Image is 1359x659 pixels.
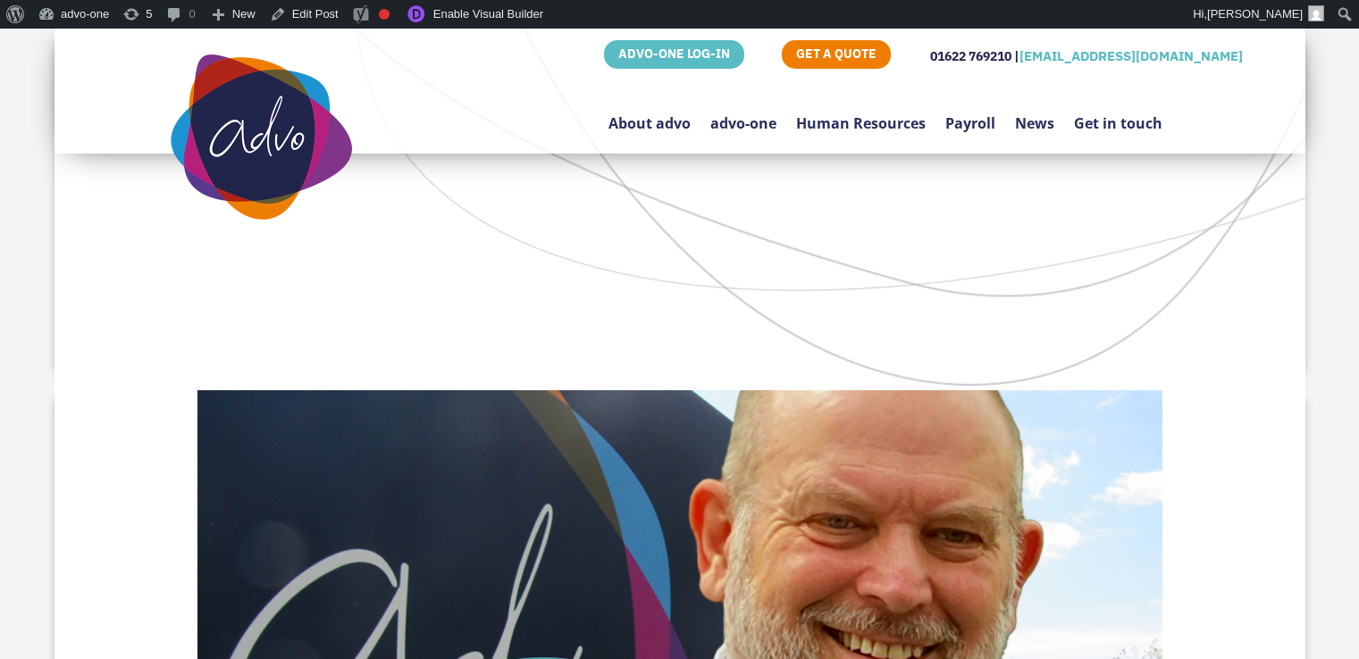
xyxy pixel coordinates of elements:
a: About advo [608,72,691,157]
a: [EMAIL_ADDRESS][DOMAIN_NAME] [1019,47,1243,64]
a: GET A QUOTE [782,40,891,69]
a: News [1015,72,1054,157]
a: Human Resources [796,72,926,157]
a: Payroll [945,72,995,157]
span: [PERSON_NAME] [1207,7,1303,21]
span: 01622 769210 | [930,48,1019,64]
a: ADVO-ONE LOG-IN [604,40,744,69]
div: Focus keyphrase not set [379,9,390,20]
a: Get in touch [1074,72,1162,157]
a: advo-one [710,72,776,157]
